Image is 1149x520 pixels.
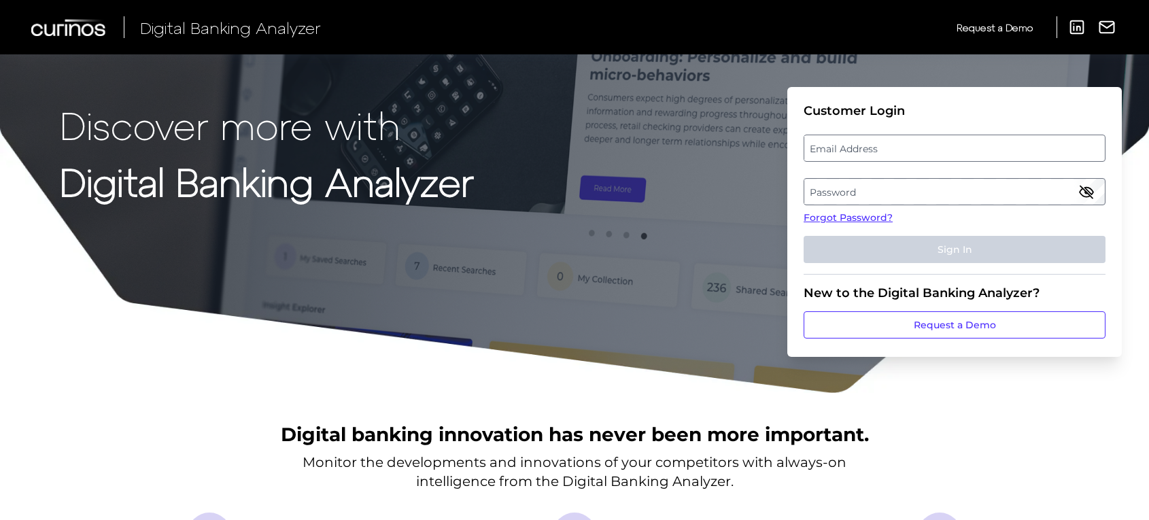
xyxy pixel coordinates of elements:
[957,16,1033,39] a: Request a Demo
[804,236,1105,263] button: Sign In
[281,421,869,447] h2: Digital banking innovation has never been more important.
[31,19,107,36] img: Curinos
[804,103,1105,118] div: Customer Login
[303,453,846,491] p: Monitor the developments and innovations of your competitors with always-on intelligence from the...
[804,311,1105,339] a: Request a Demo
[60,103,474,146] p: Discover more with
[804,211,1105,225] a: Forgot Password?
[804,285,1105,300] div: New to the Digital Banking Analyzer?
[804,136,1104,160] label: Email Address
[804,179,1104,204] label: Password
[140,18,321,37] span: Digital Banking Analyzer
[957,22,1033,33] span: Request a Demo
[60,158,474,204] strong: Digital Banking Analyzer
